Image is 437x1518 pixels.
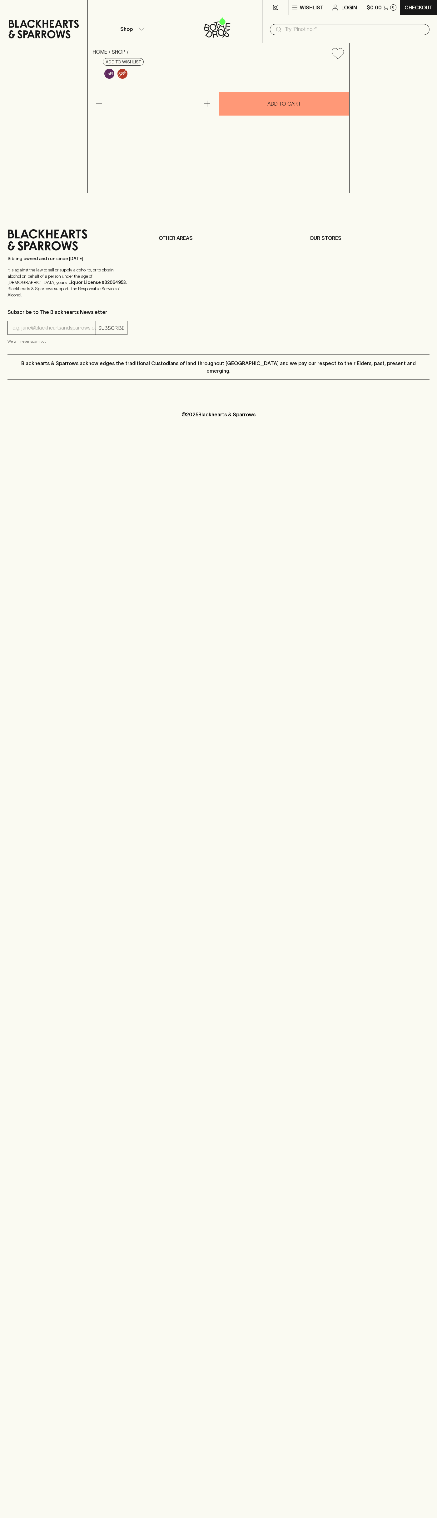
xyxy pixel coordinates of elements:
a: HOME [93,49,107,55]
p: OTHER AREAS [159,234,279,242]
img: Sulphur Free [117,69,127,79]
p: We will never spam you [7,338,127,345]
button: Shop [88,15,175,43]
p: 0 [392,6,395,9]
p: Shop [120,25,133,33]
input: Try "Pinot noir" [285,24,425,34]
p: SUBSCRIBE [98,324,125,332]
p: Subscribe to The Blackhearts Newsletter [7,308,127,316]
p: It is against the law to sell or supply alcohol to, or to obtain alcohol on behalf of a person un... [7,267,127,298]
p: ADD TO CART [267,100,301,107]
input: e.g. jane@blackheartsandsparrows.com.au [12,323,96,333]
button: ADD TO CART [219,92,349,116]
strong: Liquor License #32064953 [68,280,126,285]
p: Login [341,4,357,11]
p: $0.00 [367,4,382,11]
p: Blackhearts & Sparrows acknowledges the traditional Custodians of land throughout [GEOGRAPHIC_DAT... [12,360,425,375]
img: Lo-Fi [104,69,114,79]
button: SUBSCRIBE [96,321,127,335]
a: Some may call it natural, others minimum intervention, either way, it’s hands off & maybe even a ... [103,67,116,80]
a: SHOP [112,49,125,55]
p: Sibling owned and run since [DATE] [7,255,127,262]
button: Add to wishlist [329,46,346,62]
button: Add to wishlist [103,58,144,66]
p: Wishlist [300,4,324,11]
p: OUR STORES [310,234,430,242]
p: Checkout [405,4,433,11]
img: 40652.png [88,64,349,193]
a: Made and bottled without any added Sulphur Dioxide (SO2) [116,67,129,80]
